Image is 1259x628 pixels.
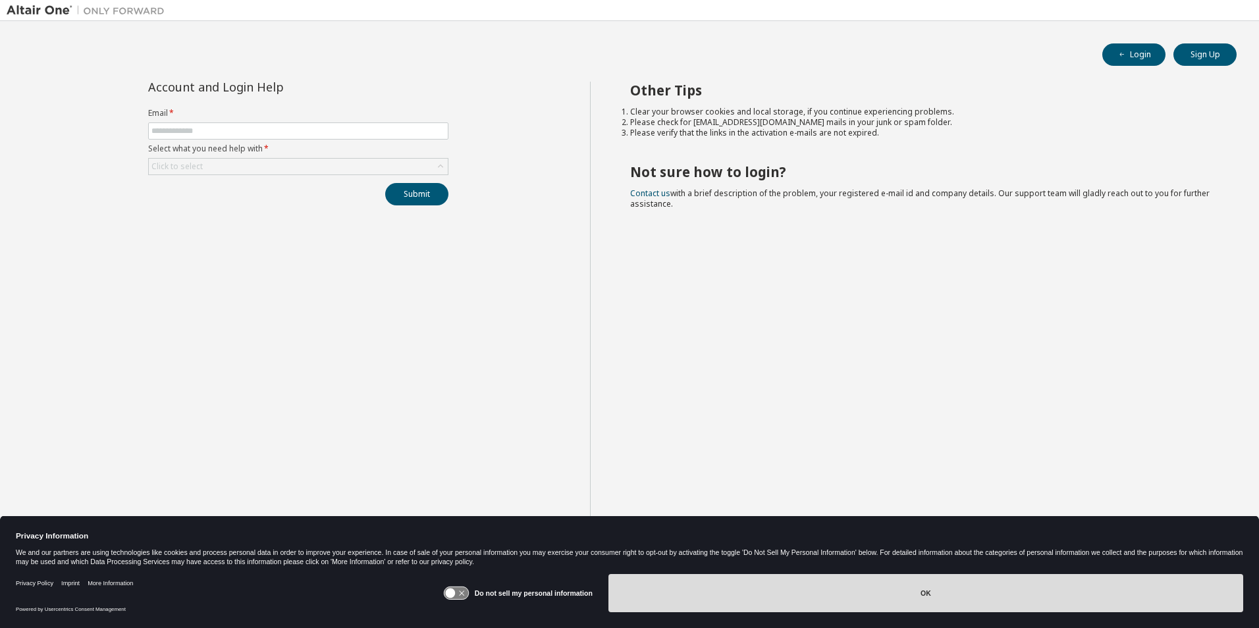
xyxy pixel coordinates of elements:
li: Please verify that the links in the activation e-mails are not expired. [630,128,1214,138]
h2: Other Tips [630,82,1214,99]
h2: Not sure how to login? [630,163,1214,180]
a: Contact us [630,188,670,199]
label: Select what you need help with [148,144,448,154]
div: Account and Login Help [148,82,388,92]
img: Altair One [7,4,171,17]
label: Email [148,108,448,118]
li: Please check for [EMAIL_ADDRESS][DOMAIN_NAME] mails in your junk or spam folder. [630,117,1214,128]
div: Click to select [149,159,448,174]
div: Click to select [151,161,203,172]
span: with a brief description of the problem, your registered e-mail id and company details. Our suppo... [630,188,1210,209]
li: Clear your browser cookies and local storage, if you continue experiencing problems. [630,107,1214,117]
button: Login [1102,43,1165,66]
button: Sign Up [1173,43,1237,66]
button: Submit [385,183,448,205]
